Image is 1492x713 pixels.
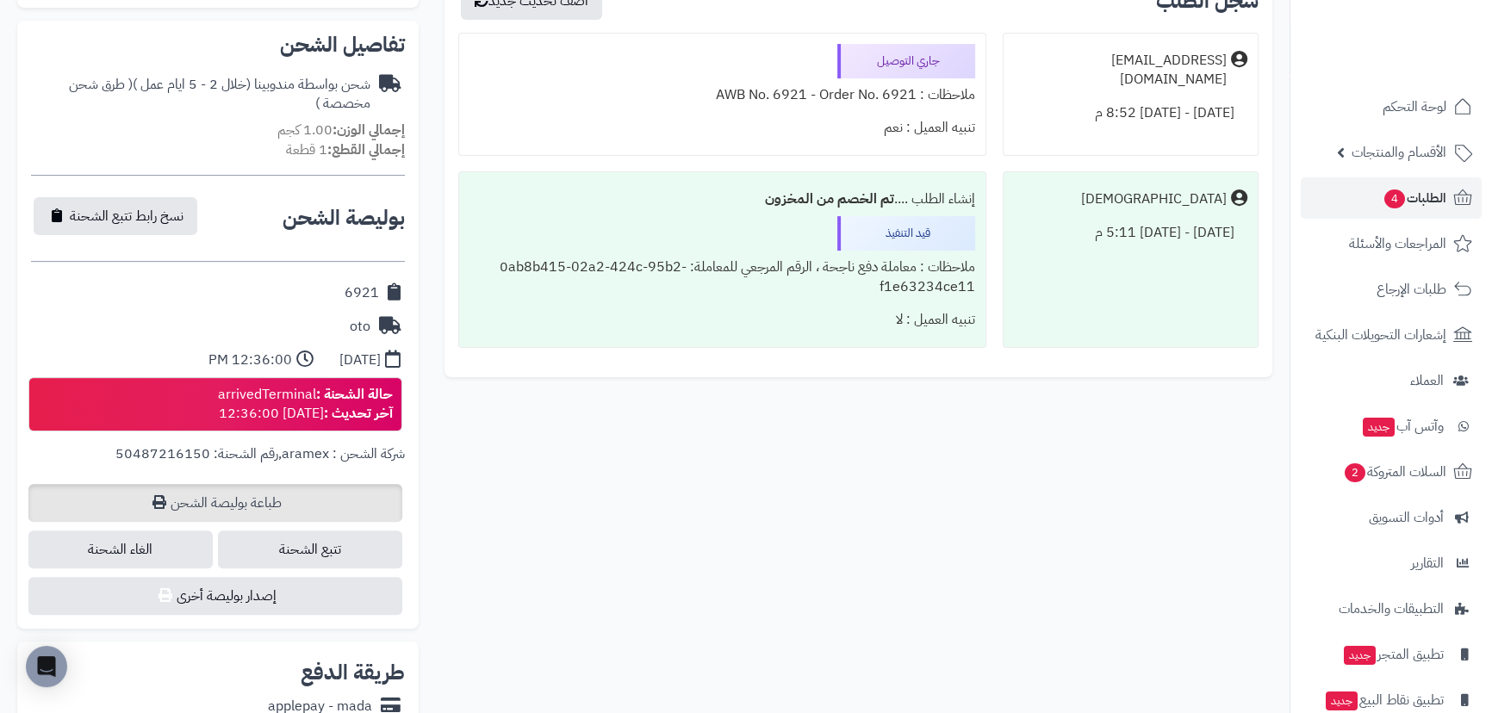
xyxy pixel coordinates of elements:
a: طلبات الإرجاع [1301,269,1482,310]
div: تنبيه العميل : نعم [469,111,975,145]
span: ( طرق شحن مخصصة ) [69,74,370,115]
span: السلات المتروكة [1343,460,1446,484]
h2: طريقة الدفع [301,662,405,683]
small: 1 قطعة [286,139,405,160]
span: التقارير [1411,551,1444,575]
div: oto [350,317,370,337]
div: إنشاء الطلب .... [469,183,975,216]
div: [DATE] - [DATE] 5:11 م [1014,216,1247,250]
span: جديد [1344,646,1376,665]
span: رقم الشحنة: 50487216150 [115,443,278,464]
span: وآتس آب [1361,414,1444,438]
div: 12:36:00 PM [208,350,292,370]
span: المراجعات والأسئلة [1349,232,1446,256]
a: التطبيقات والخدمات [1301,588,1482,629]
span: طلبات الإرجاع [1377,277,1446,301]
a: تتبع الشحنة [218,530,402,568]
a: أدوات التسويق [1301,497,1482,538]
a: المراجعات والأسئلة [1301,223,1482,264]
strong: آخر تحديث : [324,403,393,424]
span: جديد [1326,691,1358,710]
span: تطبيق نقاط البيع [1324,688,1444,712]
span: الغاء الشحنة [28,530,213,568]
img: logo-2.png [1375,13,1476,49]
span: الطلبات [1383,186,1446,210]
h2: تفاصيل الشحن [31,34,405,55]
strong: إجمالي القطع: [327,139,405,160]
div: ملاحظات : AWB No. 6921 - Order No. 6921 [469,78,975,112]
div: قيد التنفيذ [837,216,975,251]
b: تم الخصم من المخزون [765,189,894,209]
span: العملاء [1410,369,1444,393]
div: تنبيه العميل : لا [469,303,975,337]
h2: بوليصة الشحن [283,208,405,228]
div: 6921 [345,283,379,303]
a: العملاء [1301,360,1482,401]
span: تطبيق المتجر [1342,642,1444,666]
button: نسخ رابط تتبع الشحنة [34,197,197,235]
div: [DATE] - [DATE] 8:52 م [1014,96,1247,130]
div: شحن بواسطة مندوبينا (خلال 2 - 5 ايام عمل ) [31,75,370,115]
div: arrivedTerminal [DATE] 12:36:00 [218,385,393,425]
span: 4 [1383,189,1405,208]
button: إصدار بوليصة أخرى [28,577,402,615]
a: إشعارات التحويلات البنكية [1301,314,1482,356]
a: الطلبات4 [1301,177,1482,219]
span: جديد [1363,418,1395,437]
a: التقارير [1301,542,1482,584]
div: جاري التوصيل [837,44,975,78]
small: 1.00 كجم [277,120,405,140]
span: الأقسام والمنتجات [1352,140,1446,164]
a: طباعة بوليصة الشحن [28,484,402,522]
strong: إجمالي الوزن: [333,120,405,140]
div: , [31,444,405,484]
div: [EMAIL_ADDRESS][DOMAIN_NAME] [1014,51,1227,90]
div: Open Intercom Messenger [26,646,67,687]
a: وآتس آبجديد [1301,406,1482,447]
a: لوحة التحكم [1301,86,1482,127]
div: [DEMOGRAPHIC_DATA] [1081,189,1227,209]
strong: حالة الشحنة : [316,384,393,405]
span: شركة الشحن : aramex [282,443,405,464]
a: السلات المتروكة2 [1301,451,1482,493]
span: التطبيقات والخدمات [1339,597,1444,621]
div: [DATE] [339,350,381,370]
span: نسخ رابط تتبع الشحنة [70,206,183,226]
span: 2 [1344,462,1365,482]
span: أدوات التسويق [1369,505,1444,530]
span: إشعارات التحويلات البنكية [1315,323,1446,347]
span: لوحة التحكم [1383,95,1446,119]
div: ملاحظات : معاملة دفع ناجحة ، الرقم المرجعي للمعاملة: 0ab8b415-02a2-424c-95b2-f1e63234ce11 [469,251,975,304]
a: تطبيق المتجرجديد [1301,634,1482,675]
